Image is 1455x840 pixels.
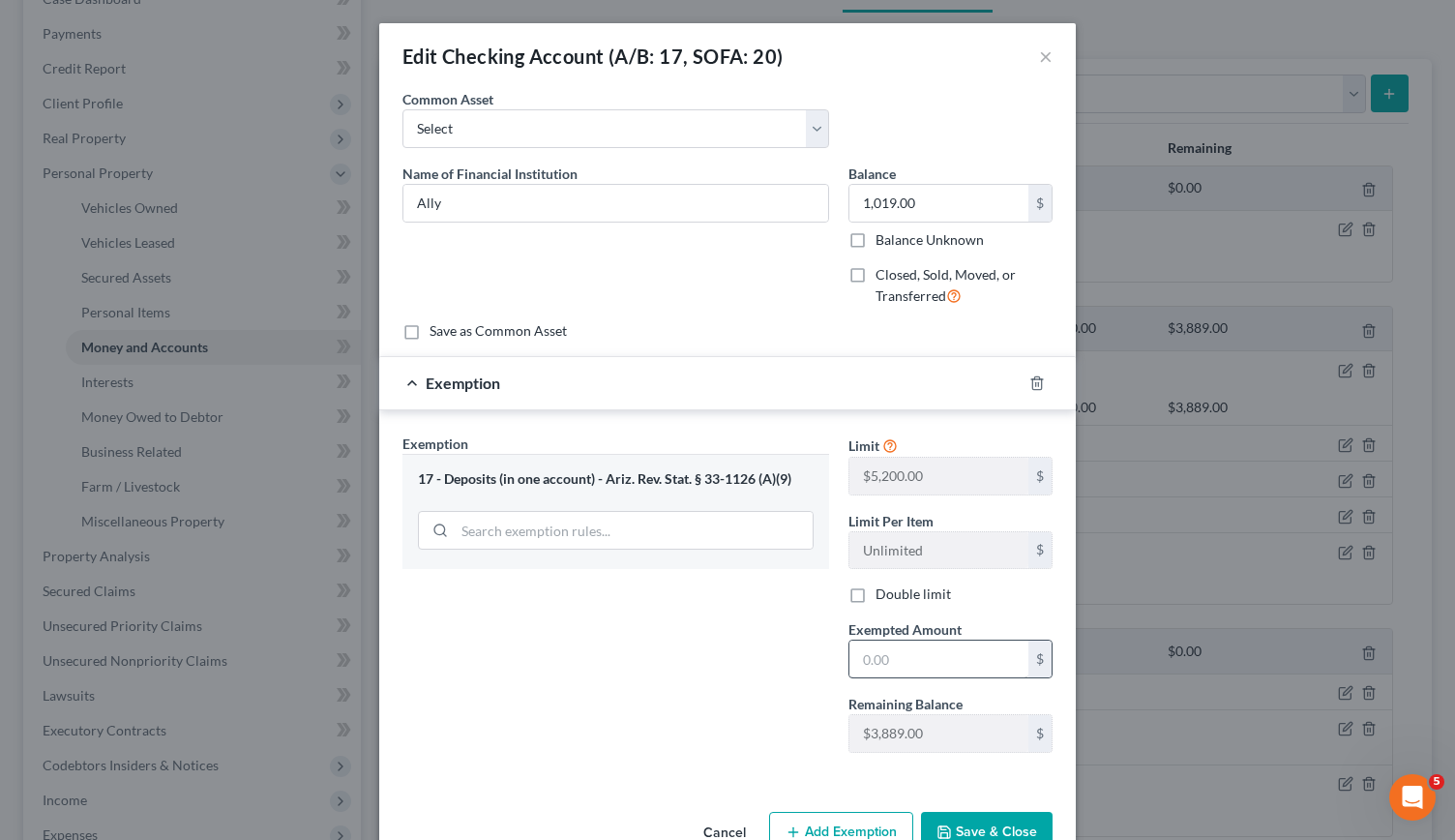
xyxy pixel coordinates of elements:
[455,512,813,549] input: Search exemption rules...
[1039,45,1053,68] button: ×
[1028,458,1052,495] div: $
[1389,774,1436,821] iframe: Intercom live chat
[849,641,1028,677] input: 0.00
[849,185,1028,222] input: 0.00
[849,532,1028,569] input: --
[430,321,567,341] label: Save as Common Asset
[849,715,1028,752] input: --
[848,621,962,638] span: Exempted Amount
[402,435,468,452] span: Exemption
[402,89,493,109] label: Common Asset
[403,185,828,222] input: Enter name...
[848,511,934,531] label: Limit Per Item
[848,164,896,184] label: Balance
[1028,532,1052,569] div: $
[876,230,984,250] label: Balance Unknown
[402,43,783,70] div: Edit Checking Account (A/B: 17, SOFA: 20)
[848,437,879,454] span: Limit
[402,165,578,182] span: Name of Financial Institution
[876,266,1016,304] span: Closed, Sold, Moved, or Transferred
[1028,641,1052,677] div: $
[1028,715,1052,752] div: $
[1028,185,1052,222] div: $
[848,694,963,714] label: Remaining Balance
[849,458,1028,495] input: --
[1429,774,1444,790] span: 5
[418,470,814,489] div: 17 - Deposits (in one account) - Ariz. Rev. Stat. § 33-1126 (A)(9)
[426,374,500,392] span: Exemption
[876,585,951,604] label: Double limit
